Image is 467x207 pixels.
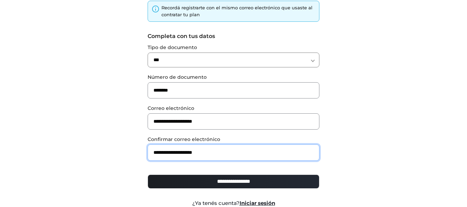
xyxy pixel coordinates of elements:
[148,44,319,51] label: Tipo de documento
[148,105,319,112] label: Correo electrónico
[161,4,316,18] div: Recordá registrarte con el mismo correo electrónico que usaste al contratar tu plan
[148,136,319,143] label: Confirmar correo electrónico
[240,200,275,206] a: Iniciar sesión
[148,32,319,40] label: Completa con tus datos
[148,74,319,81] label: Número de documento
